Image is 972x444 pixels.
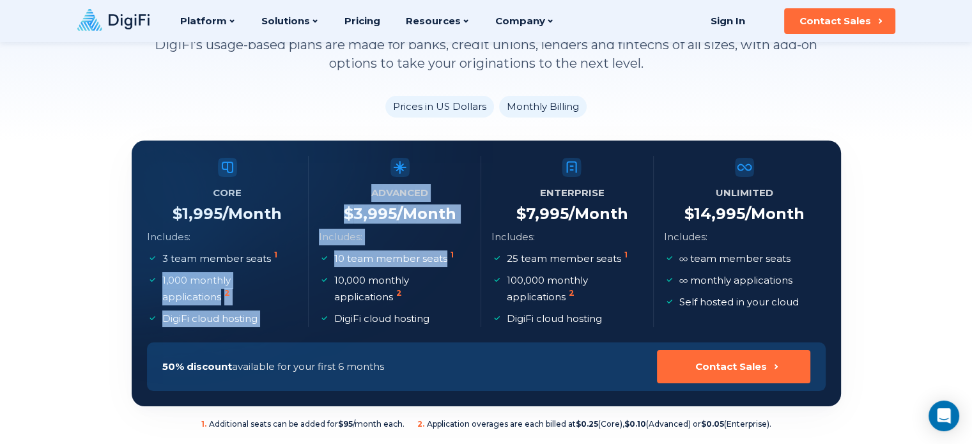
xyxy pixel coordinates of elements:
[784,8,895,34] button: Contact Sales
[334,250,456,267] p: 10 team member seats
[695,8,761,34] a: Sign In
[162,360,232,372] span: 50% discount
[745,204,805,223] span: /Month
[516,204,628,224] h4: $ 7,995
[701,419,724,429] b: $0.05
[396,288,402,298] sup: 2
[344,204,456,224] h4: $ 3,995
[132,36,841,73] p: DigiFi’s usage-based plans are made for banks, credit unions, lenders and fintechs of all sizes, ...
[274,250,277,259] sup: 1
[417,419,424,429] sup: 2 .
[624,250,628,259] sup: 1
[224,288,230,298] sup: 2
[569,288,575,298] sup: 2
[499,96,587,118] li: Monthly Billing
[684,204,805,224] h4: $ 14,995
[162,358,384,375] p: available for your first 6 months
[162,272,296,305] p: 1,000 monthly applications
[679,294,799,310] p: Self hosted in your cloud
[334,272,468,305] p: 10,000 monthly applications
[451,250,454,259] sup: 1
[201,419,405,429] span: Additional seats can be added for /month each.
[417,419,771,429] span: Application overages are each billed at (Core), (Advanced) or (Enterprise).
[799,15,871,27] div: Contact Sales
[569,204,628,223] span: /Month
[507,310,602,327] p: DigiFi cloud hosting
[338,419,353,429] b: $95
[507,272,640,305] p: 100,000 monthly applications
[334,310,429,327] p: DigiFi cloud hosting
[664,229,707,245] p: Includes:
[491,229,535,245] p: Includes:
[929,401,959,431] div: Open Intercom Messenger
[716,184,773,202] h5: Unlimited
[540,184,605,202] h5: Enterprise
[624,419,646,429] b: $0.10
[371,184,428,202] h5: Advanced
[657,350,810,383] button: Contact Sales
[385,96,494,118] li: Prices in US Dollars
[576,419,598,429] b: $0.25
[397,204,456,223] span: /Month
[162,310,258,327] p: DigiFi cloud hosting
[679,250,791,267] p: team member seats
[679,272,792,289] p: monthly applications
[507,250,630,267] p: 25 team member seats
[695,360,767,373] div: Contact Sales
[201,419,206,429] sup: 1 .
